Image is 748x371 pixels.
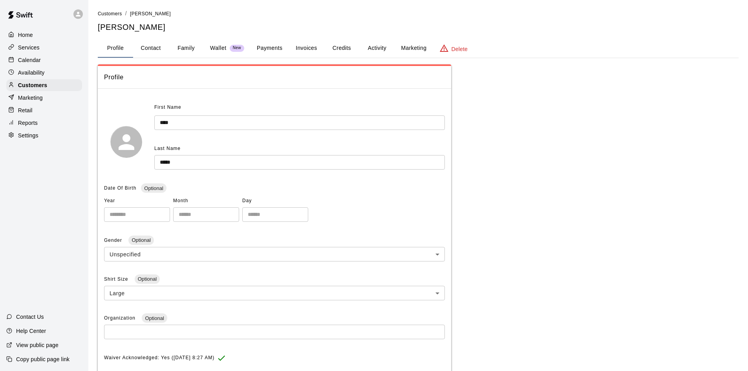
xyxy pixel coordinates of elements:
button: Payments [251,39,289,58]
a: Customers [6,79,82,91]
span: Optional [142,315,167,321]
a: Customers [98,10,122,16]
span: Day [242,195,308,207]
p: Home [18,31,33,39]
a: Home [6,29,82,41]
span: Optional [141,185,166,191]
span: First Name [154,101,181,114]
a: Reports [6,117,82,129]
p: Copy public page link [16,355,69,363]
p: Help Center [16,327,46,335]
p: Settings [18,132,38,139]
li: / [125,9,127,18]
span: Date Of Birth [104,185,136,191]
p: Contact Us [16,313,44,321]
p: View public page [16,341,59,349]
span: Shirt Size [104,276,130,282]
span: Customers [98,11,122,16]
a: Calendar [6,54,82,66]
button: Contact [133,39,168,58]
a: Services [6,42,82,53]
span: Year [104,195,170,207]
span: New [230,46,244,51]
div: basic tabs example [98,39,739,58]
p: Delete [452,45,468,53]
span: Optional [135,276,160,282]
button: Marketing [395,39,433,58]
button: Family [168,39,204,58]
button: Credits [324,39,359,58]
div: Unspecified [104,247,445,261]
div: Large [104,286,445,300]
p: Customers [18,81,47,89]
span: Gender [104,238,124,243]
nav: breadcrumb [98,9,739,18]
a: Marketing [6,92,82,104]
span: Optional [128,237,154,243]
p: Services [18,44,40,51]
button: Profile [98,39,133,58]
span: [PERSON_NAME] [130,11,171,16]
span: Month [173,195,239,207]
a: Retail [6,104,82,116]
p: Availability [18,69,45,77]
button: Activity [359,39,395,58]
a: Settings [6,130,82,141]
p: Calendar [18,56,41,64]
a: Availability [6,67,82,79]
span: Organization [104,315,137,321]
p: Wallet [210,44,227,52]
button: Invoices [289,39,324,58]
p: Retail [18,106,33,114]
h5: [PERSON_NAME] [98,22,739,33]
p: Reports [18,119,38,127]
p: Marketing [18,94,43,102]
span: Waiver Acknowledged: Yes ([DATE] 8:27 AM) [104,352,214,364]
span: Last Name [154,146,181,151]
span: Profile [104,72,445,82]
